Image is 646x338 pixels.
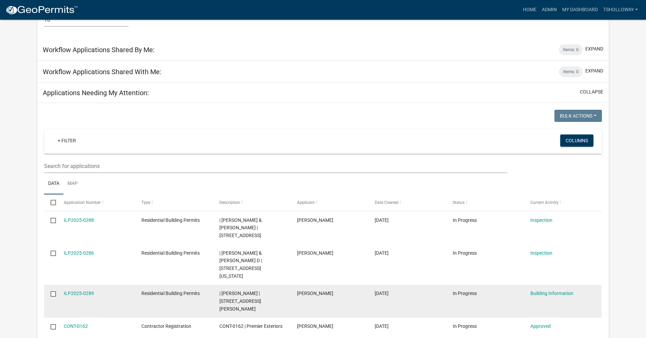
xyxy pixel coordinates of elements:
span: In Progress [453,323,477,329]
a: tsholloway [601,3,641,16]
button: Bulk Actions [554,110,602,122]
a: Approved [530,323,551,329]
div: Items: 0 [559,44,583,55]
h5: Workflow Applications Shared By Me: [43,46,155,54]
span: David Ley [297,323,333,329]
span: In Progress [453,291,477,296]
span: Contractor Registration [141,323,191,329]
span: 10/03/2025 [375,250,389,256]
datatable-header-cell: Applicant [291,194,368,211]
a: ILP2025-0286 [64,250,94,256]
datatable-header-cell: Application Number [57,194,135,211]
div: Items: 0 [559,66,583,77]
button: collapse [580,88,603,96]
span: | HARRISON, RANDALL W & CAROL L | 11175 E 800 S [219,217,262,238]
button: Columns [560,134,593,147]
span: Randall Harrison [297,217,333,223]
a: Data [44,173,63,195]
a: Admin [539,3,560,16]
a: ILP2025-0288 [64,217,94,223]
a: ILP2025-0289 [64,291,94,296]
a: Building Information [530,291,573,296]
span: 10/03/2025 [375,217,389,223]
span: Application Number [64,200,101,205]
span: In Progress [453,250,477,256]
span: In Progress [453,217,477,223]
h5: Workflow Applications Shared With Me: [43,68,161,76]
span: Applicant [297,200,315,205]
span: Current Activity [530,200,559,205]
datatable-header-cell: Status [446,194,524,211]
span: Residential Building Permits [141,217,200,223]
span: Residential Building Permits [141,291,200,296]
datatable-header-cell: Type [135,194,213,211]
span: 10/03/2025 [375,291,389,296]
span: Date Created [375,200,398,205]
button: expand [585,67,603,75]
span: | Cope, Jimmy L & Christy D | 4020 S IOWA ST [219,250,262,279]
span: Status [453,200,465,205]
datatable-header-cell: Date Created [368,194,446,211]
a: Map [63,173,82,195]
input: Search for applications [44,159,507,173]
datatable-header-cell: Description [213,194,290,211]
a: Home [520,3,539,16]
span: 10/02/2025 [375,323,389,329]
span: Jimmy Cope [297,250,333,256]
a: Inspection [530,250,552,256]
a: + Filter [52,134,81,147]
span: Description [219,200,240,205]
h5: Applications Needing My Attention: [43,89,149,97]
span: Residential Building Permits [141,250,200,256]
a: Inspection [530,217,552,223]
span: CONT-0162 | Premier Exteriors [219,323,282,329]
a: CONT-0162 [64,323,88,329]
span: David Ley [297,291,333,296]
span: | Kim Cronk | 103 W HARRISON ST [219,291,261,312]
datatable-header-cell: Current Activity [524,194,602,211]
a: My Dashboard [560,3,601,16]
span: Type [141,200,150,205]
button: expand [585,45,603,52]
datatable-header-cell: Select [44,194,57,211]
